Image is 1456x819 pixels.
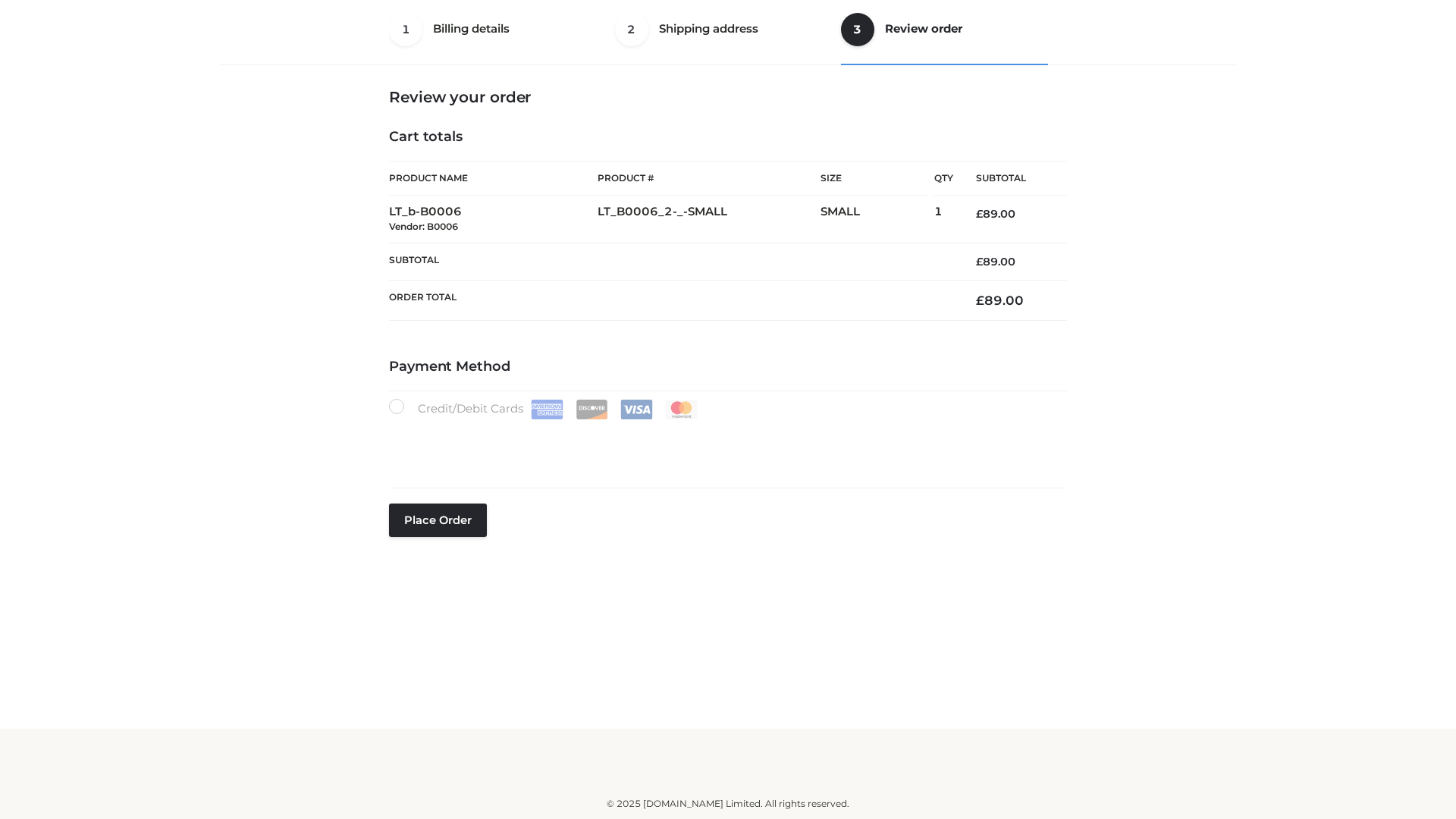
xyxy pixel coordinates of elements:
label: Credit/Debit Cards [389,399,699,419]
th: Order Total [389,281,953,321]
span: £ [976,255,983,268]
div: © 2025 [DOMAIN_NAME] Limited. All rights reserved. [225,796,1231,811]
th: Subtotal [389,243,953,280]
span: £ [976,207,983,221]
img: Amex [531,400,563,419]
td: LT_b-B0006 [389,196,598,243]
iframe: Secure payment input frame [386,416,1064,472]
h4: Payment Method [389,359,1067,375]
th: Product Name [389,161,598,196]
th: Size [821,162,927,196]
th: Subtotal [953,162,1067,196]
bdi: 89.00 [976,293,1024,308]
img: Visa [620,400,653,419]
bdi: 89.00 [976,255,1015,268]
th: Product # [598,161,821,196]
td: 1 [934,196,953,243]
button: Place order [389,504,487,537]
bdi: 89.00 [976,207,1015,221]
th: Qty [934,161,953,196]
img: Mastercard [665,400,698,419]
img: Discover [576,400,608,419]
td: LT_B0006_2-_-SMALL [598,196,821,243]
h4: Cart totals [389,129,1067,146]
span: £ [976,293,984,308]
h3: Review your order [389,88,1067,106]
td: SMALL [821,196,934,243]
small: Vendor: B0006 [389,221,458,232]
